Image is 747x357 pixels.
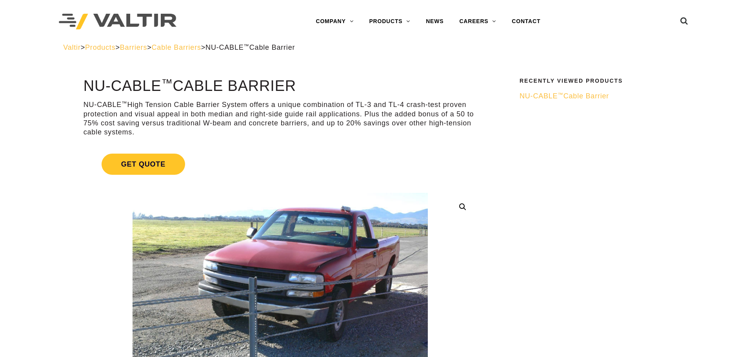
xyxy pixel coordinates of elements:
div: > > > > [63,43,684,52]
a: PRODUCTS [361,14,418,29]
h1: NU-CABLE Cable Barrier [84,78,477,94]
span: NU-CABLE Cable Barrier [205,43,295,51]
p: NU-CABLE High Tension Cable Barrier System offers a unique combination of TL-3 and TL-4 crash-tes... [84,100,477,137]
a: NEWS [418,14,451,29]
a: CONTACT [504,14,548,29]
span: NU-CABLE Cable Barrier [520,92,609,100]
a: Get Quote [84,144,477,184]
a: CAREERS [451,14,504,29]
sup: ™ [244,43,249,49]
a: Cable Barriers [152,43,201,51]
sup: ™ [122,100,127,106]
a: Products [85,43,115,51]
a: NU-CABLE™Cable Barrier [520,92,679,101]
sup: ™ [558,92,563,98]
a: Valtir [63,43,80,51]
a: COMPANY [308,14,361,29]
span: Get Quote [102,154,185,175]
h2: Recently Viewed Products [520,78,679,84]
a: Barriers [120,43,147,51]
sup: ™ [161,77,173,89]
img: Valtir [59,14,176,30]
